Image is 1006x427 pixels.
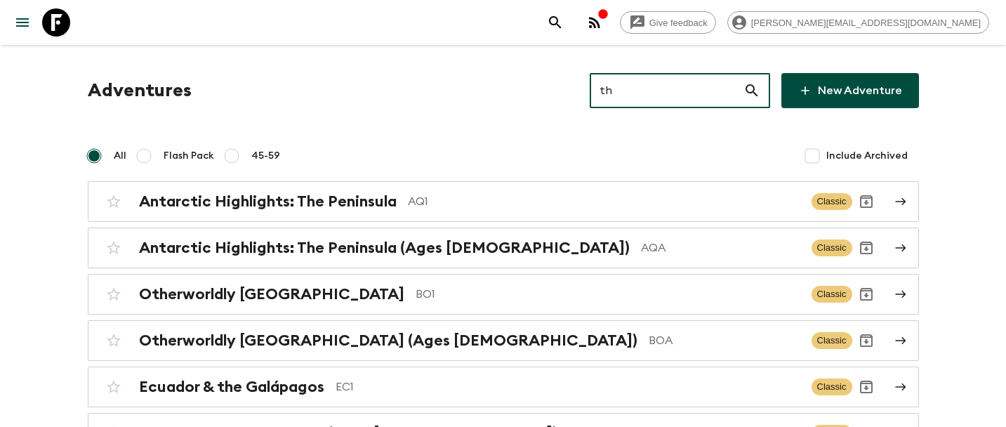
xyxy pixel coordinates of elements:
a: Ecuador & the GalápagosEC1ClassicArchive [88,367,919,407]
button: menu [8,8,37,37]
h1: Adventures [88,77,192,105]
button: Archive [852,280,880,308]
p: BO1 [416,286,800,303]
a: Antarctic Highlights: The PeninsulaAQ1ClassicArchive [88,181,919,222]
button: Archive [852,373,880,401]
span: Classic [812,332,852,349]
button: Archive [852,188,880,216]
span: Classic [812,193,852,210]
span: Give feedback [642,18,715,28]
span: Include Archived [826,149,908,163]
h2: Ecuador & the Galápagos [139,378,324,396]
button: Archive [852,234,880,262]
a: Give feedback [620,11,716,34]
p: BOA [649,332,800,349]
p: EC1 [336,379,800,395]
span: 45-59 [251,149,280,163]
span: Classic [812,239,852,256]
button: Archive [852,327,880,355]
span: Classic [812,286,852,303]
span: Classic [812,379,852,395]
p: AQ1 [408,193,800,210]
h2: Otherworldly [GEOGRAPHIC_DATA] (Ages [DEMOGRAPHIC_DATA]) [139,331,637,350]
button: search adventures [541,8,569,37]
p: AQA [641,239,800,256]
span: All [114,149,126,163]
h2: Otherworldly [GEOGRAPHIC_DATA] [139,285,404,303]
h2: Antarctic Highlights: The Peninsula [139,192,397,211]
input: e.g. AR1, Argentina [590,71,743,110]
a: Otherworldly [GEOGRAPHIC_DATA] (Ages [DEMOGRAPHIC_DATA])BOAClassicArchive [88,320,919,361]
h2: Antarctic Highlights: The Peninsula (Ages [DEMOGRAPHIC_DATA]) [139,239,630,257]
a: Otherworldly [GEOGRAPHIC_DATA]BO1ClassicArchive [88,274,919,315]
a: New Adventure [781,73,919,108]
span: Flash Pack [164,149,214,163]
span: [PERSON_NAME][EMAIL_ADDRESS][DOMAIN_NAME] [743,18,988,28]
a: Antarctic Highlights: The Peninsula (Ages [DEMOGRAPHIC_DATA])AQAClassicArchive [88,228,919,268]
div: [PERSON_NAME][EMAIL_ADDRESS][DOMAIN_NAME] [727,11,989,34]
